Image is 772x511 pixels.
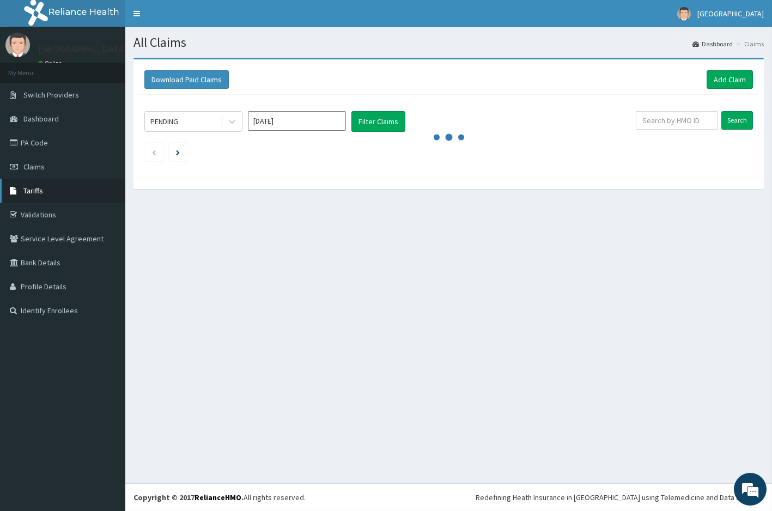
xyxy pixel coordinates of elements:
a: Dashboard [692,39,733,48]
li: Claims [734,39,764,48]
a: Online [38,59,64,67]
svg: audio-loading [433,121,465,154]
a: Next page [176,147,180,157]
a: Previous page [151,147,156,157]
button: Filter Claims [351,111,405,132]
span: Tariffs [23,186,43,196]
span: [GEOGRAPHIC_DATA] [697,9,764,19]
input: Select Month and Year [248,111,346,131]
button: Download Paid Claims [144,70,229,89]
input: Search [721,111,753,130]
div: PENDING [150,116,178,127]
a: RelianceHMO [194,492,241,502]
a: Add Claim [707,70,753,89]
img: User Image [677,7,691,21]
img: User Image [5,33,30,57]
span: Switch Providers [23,90,79,100]
span: Dashboard [23,114,59,124]
h1: All Claims [133,35,764,50]
p: [GEOGRAPHIC_DATA] [38,44,128,54]
div: Redefining Heath Insurance in [GEOGRAPHIC_DATA] using Telemedicine and Data Science! [476,492,764,503]
input: Search by HMO ID [636,111,718,130]
span: Claims [23,162,45,172]
footer: All rights reserved. [125,483,772,511]
strong: Copyright © 2017 . [133,492,244,502]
